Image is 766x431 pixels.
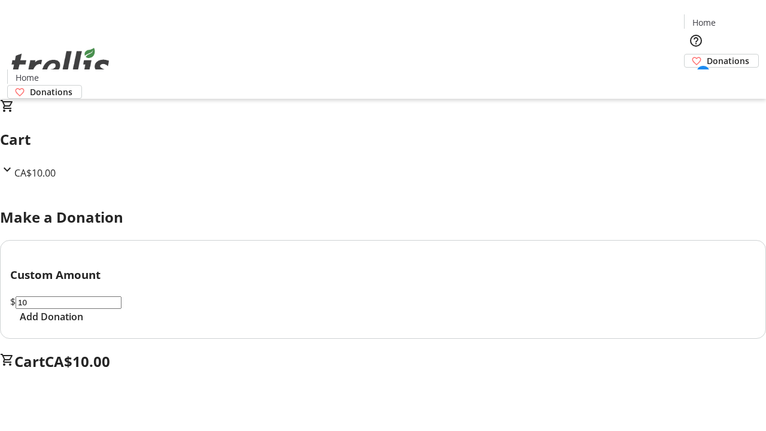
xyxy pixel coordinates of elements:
[7,35,114,95] img: Orient E2E Organization RuQtqgjfIa's Logo
[16,71,39,84] span: Home
[707,54,749,67] span: Donations
[8,71,46,84] a: Home
[10,309,93,324] button: Add Donation
[10,295,16,308] span: $
[30,86,72,98] span: Donations
[16,296,121,309] input: Donation Amount
[684,68,708,92] button: Cart
[7,85,82,99] a: Donations
[685,16,723,29] a: Home
[14,166,56,180] span: CA$10.00
[684,29,708,53] button: Help
[692,16,716,29] span: Home
[20,309,83,324] span: Add Donation
[10,266,756,283] h3: Custom Amount
[45,351,110,371] span: CA$10.00
[684,54,759,68] a: Donations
